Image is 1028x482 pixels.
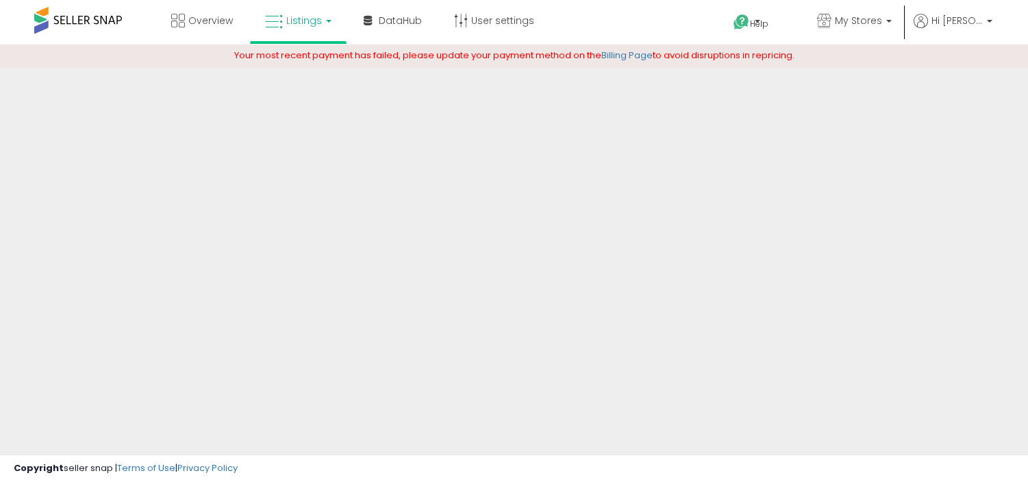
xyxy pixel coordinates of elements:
[733,14,750,31] i: Get Help
[601,49,653,62] a: Billing Page
[177,461,238,474] a: Privacy Policy
[931,14,983,27] span: Hi [PERSON_NAME]
[117,461,175,474] a: Terms of Use
[379,14,422,27] span: DataHub
[723,3,795,45] a: Help
[188,14,233,27] span: Overview
[14,462,238,475] div: seller snap | |
[835,14,882,27] span: My Stores
[286,14,322,27] span: Listings
[750,18,768,29] span: Help
[14,461,64,474] strong: Copyright
[234,49,794,62] span: Your most recent payment has failed, please update your payment method on the to avoid disruption...
[914,14,992,45] a: Hi [PERSON_NAME]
